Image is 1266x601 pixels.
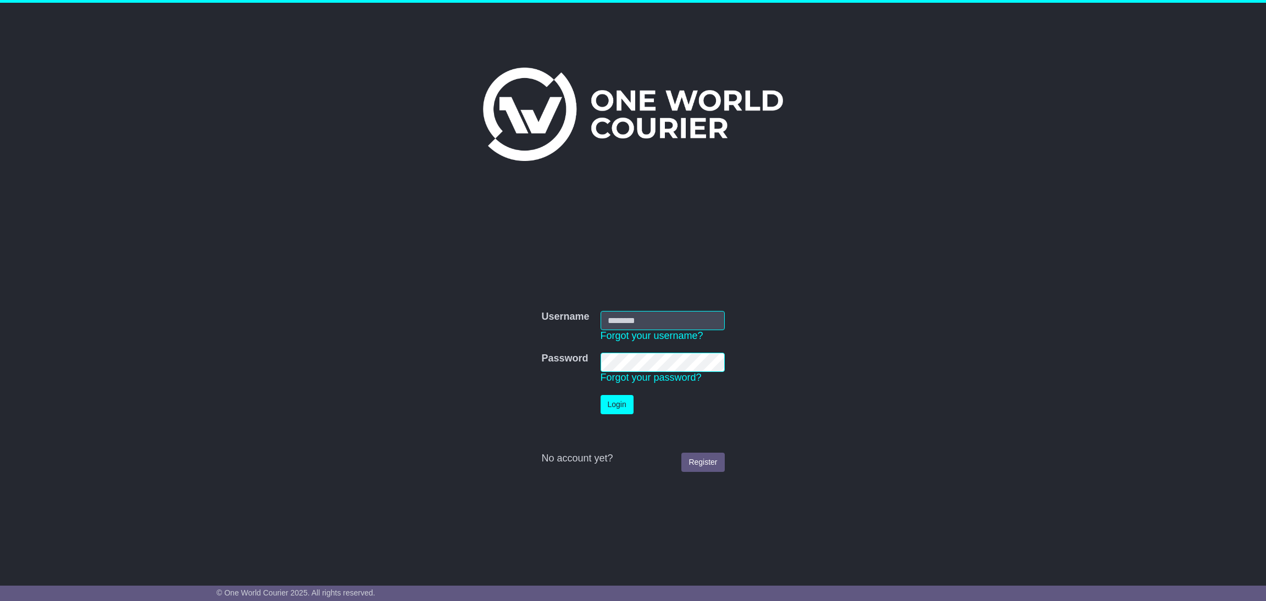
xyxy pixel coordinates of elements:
span: © One World Courier 2025. All rights reserved. [216,588,375,597]
div: No account yet? [541,453,724,465]
button: Login [601,395,634,414]
label: Username [541,311,589,323]
a: Register [681,453,724,472]
img: One World [483,68,783,161]
a: Forgot your username? [601,330,703,341]
a: Forgot your password? [601,372,702,383]
label: Password [541,353,588,365]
